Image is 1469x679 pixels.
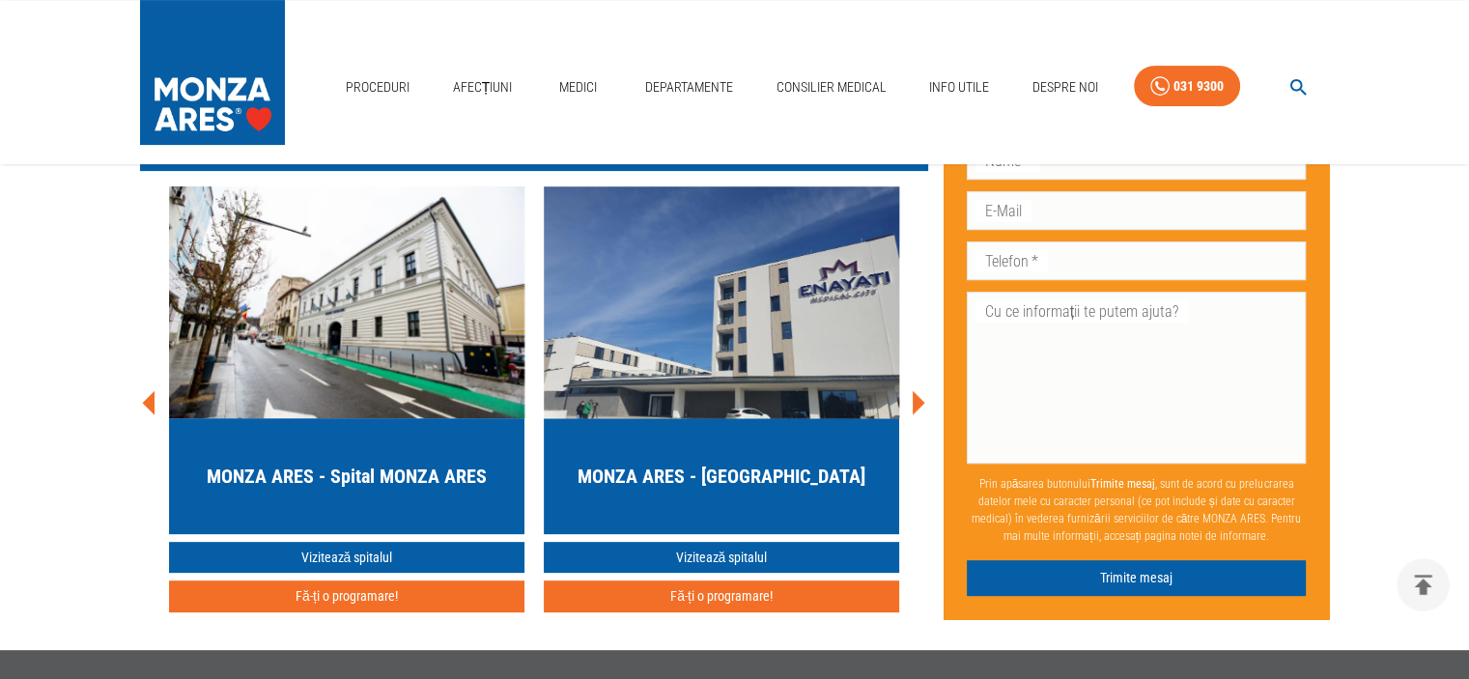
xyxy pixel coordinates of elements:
img: MONZA ARES Cluj-Napoca [169,186,524,418]
button: Fă-ți o programare! [544,580,899,612]
a: Vizitează spitalul [544,542,899,574]
a: MONZA ARES - [GEOGRAPHIC_DATA] [544,186,899,534]
b: Trimite mesaj [1090,477,1155,491]
a: Consilier Medical [768,68,893,107]
button: delete [1397,558,1450,611]
button: Trimite mesaj [967,560,1307,596]
a: 031 9300 [1134,66,1240,107]
a: Vizitează spitalul [169,542,524,574]
a: Info Utile [921,68,997,107]
a: Proceduri [338,68,417,107]
a: Afecțiuni [445,68,521,107]
a: Medici [548,68,609,107]
h5: MONZA ARES - Spital MONZA ARES [207,463,487,490]
div: 031 9300 [1173,74,1224,99]
a: MONZA ARES - Spital MONZA ARES [169,186,524,534]
p: Prin apăsarea butonului , sunt de acord cu prelucrarea datelor mele cu caracter personal (ce pot ... [967,467,1307,552]
button: Fă-ți o programare! [169,580,524,612]
h5: MONZA ARES - [GEOGRAPHIC_DATA] [578,463,865,490]
a: Departamente [637,68,741,107]
a: Despre Noi [1025,68,1106,107]
img: MONZA ARES Bucuresti [544,186,899,418]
